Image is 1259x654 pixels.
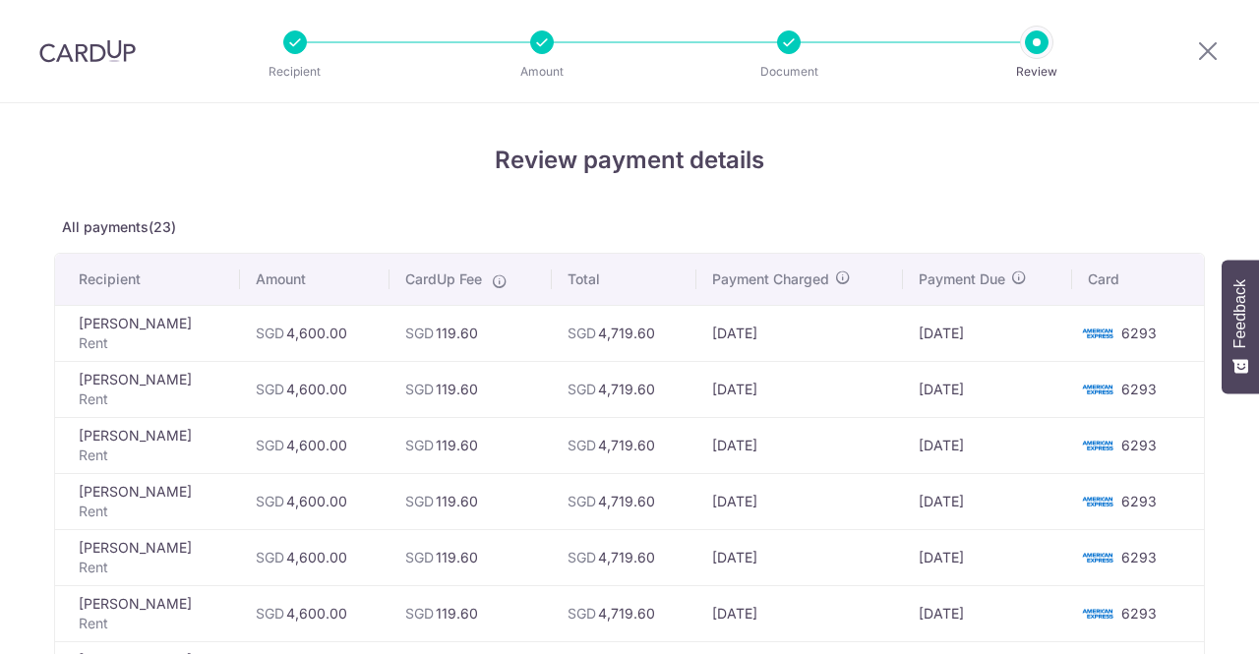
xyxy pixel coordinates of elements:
td: 119.60 [390,529,552,585]
td: 119.60 [390,361,552,417]
td: 4,719.60 [552,529,696,585]
td: 4,600.00 [240,529,390,585]
td: [DATE] [696,585,903,641]
p: Rent [79,446,224,465]
td: 119.60 [390,473,552,529]
p: Rent [79,389,224,409]
td: 4,719.60 [552,305,696,361]
span: SGD [256,605,284,622]
span: SGD [256,381,284,397]
td: 4,600.00 [240,585,390,641]
iframe: ウィジェットを開いて詳しい情報を確認できます [1122,595,1239,644]
span: 6293 [1121,325,1157,341]
span: SGD [405,605,434,622]
td: [DATE] [903,529,1072,585]
span: Payment Charged [712,269,829,289]
td: [PERSON_NAME] [55,305,240,361]
td: [DATE] [903,305,1072,361]
span: SGD [568,549,596,565]
th: Amount [240,254,390,305]
span: 6293 [1121,493,1157,509]
p: Rent [79,614,224,633]
span: 6293 [1121,437,1157,453]
td: [PERSON_NAME] [55,361,240,417]
td: 4,719.60 [552,417,696,473]
td: [DATE] [696,305,903,361]
td: [DATE] [903,473,1072,529]
td: 119.60 [390,305,552,361]
td: [DATE] [903,585,1072,641]
span: SGD [568,493,596,509]
th: Card [1072,254,1204,305]
td: 4,719.60 [552,585,696,641]
td: 4,600.00 [240,305,390,361]
span: SGD [568,325,596,341]
span: SGD [405,437,434,453]
img: <span class="translation_missing" title="translation missing: en.account_steps.new_confirm_form.b... [1078,546,1117,569]
td: [PERSON_NAME] [55,417,240,473]
td: [DATE] [696,361,903,417]
span: CardUp Fee [405,269,482,289]
span: SGD [405,493,434,509]
td: [PERSON_NAME] [55,473,240,529]
img: <span class="translation_missing" title="translation missing: en.account_steps.new_confirm_form.b... [1078,322,1117,345]
button: Feedback - Show survey [1222,260,1259,393]
p: Amount [469,62,615,82]
p: Review [964,62,1109,82]
span: SGD [405,325,434,341]
span: SGD [568,605,596,622]
img: <span class="translation_missing" title="translation missing: en.account_steps.new_confirm_form.b... [1078,490,1117,513]
td: 4,600.00 [240,361,390,417]
td: [PERSON_NAME] [55,529,240,585]
td: [DATE] [696,417,903,473]
p: Rent [79,333,224,353]
img: <span class="translation_missing" title="translation missing: en.account_steps.new_confirm_form.b... [1078,378,1117,401]
span: Feedback [1231,279,1249,348]
img: <span class="translation_missing" title="translation missing: en.account_steps.new_confirm_form.b... [1078,434,1117,457]
span: SGD [405,549,434,565]
td: [DATE] [696,473,903,529]
span: SGD [405,381,434,397]
th: Recipient [55,254,240,305]
span: Payment Due [919,269,1005,289]
span: SGD [256,325,284,341]
p: Rent [79,502,224,521]
td: 119.60 [390,585,552,641]
span: SGD [256,493,284,509]
td: [PERSON_NAME] [55,585,240,641]
span: SGD [568,437,596,453]
span: SGD [256,549,284,565]
td: [DATE] [903,417,1072,473]
h4: Review payment details [54,143,1205,178]
td: [DATE] [696,529,903,585]
td: 4,719.60 [552,473,696,529]
td: 4,719.60 [552,361,696,417]
td: 119.60 [390,417,552,473]
span: SGD [256,437,284,453]
p: Rent [79,558,224,577]
th: Total [552,254,696,305]
span: 6293 [1121,381,1157,397]
img: <span class="translation_missing" title="translation missing: en.account_steps.new_confirm_form.b... [1078,602,1117,625]
td: 4,600.00 [240,417,390,473]
span: SGD [568,381,596,397]
p: Recipient [222,62,368,82]
p: Document [716,62,862,82]
td: [DATE] [903,361,1072,417]
span: 6293 [1121,549,1157,565]
img: CardUp [39,39,136,63]
td: 4,600.00 [240,473,390,529]
p: All payments(23) [54,217,1205,237]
